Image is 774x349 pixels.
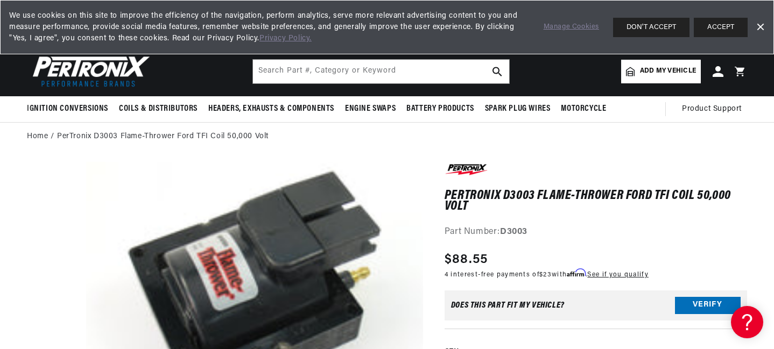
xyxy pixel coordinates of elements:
[406,103,474,115] span: Battery Products
[114,96,203,122] summary: Coils & Distributors
[555,96,611,122] summary: Motorcycle
[587,272,648,278] a: See if you qualify - Learn more about Affirm Financing (opens in modal)
[500,227,527,236] strong: D3003
[445,190,747,212] h1: PerTronix D3003 Flame-Thrower Ford TFI Coil 50,000 Volt
[445,225,747,239] div: Part Number:
[445,250,488,269] span: $88.55
[485,103,551,115] span: Spark Plug Wires
[567,269,586,277] span: Affirm
[682,103,742,115] span: Product Support
[544,22,599,33] a: Manage Cookies
[27,103,108,115] span: Ignition Conversions
[259,34,312,42] a: Privacy Policy.
[401,96,480,122] summary: Battery Products
[480,96,556,122] summary: Spark Plug Wires
[27,96,114,122] summary: Ignition Conversions
[561,103,606,115] span: Motorcycle
[694,18,748,37] button: ACCEPT
[640,66,696,76] span: Add my vehicle
[451,301,565,310] div: Does This part fit My vehicle?
[675,297,741,314] button: Verify
[539,272,552,278] span: $23
[345,103,396,115] span: Engine Swaps
[203,96,340,122] summary: Headers, Exhausts & Components
[445,269,649,280] p: 4 interest-free payments of with .
[621,60,701,83] a: Add my vehicle
[27,53,151,90] img: Pertronix
[208,103,334,115] span: Headers, Exhausts & Components
[485,60,509,83] button: search button
[27,131,747,143] nav: breadcrumbs
[613,18,689,37] button: DON'T ACCEPT
[253,60,509,83] input: Search Part #, Category or Keyword
[119,103,198,115] span: Coils & Distributors
[752,19,768,35] a: Dismiss Banner
[340,96,401,122] summary: Engine Swaps
[9,10,529,44] span: We use cookies on this site to improve the efficiency of the navigation, perform analytics, serve...
[682,96,747,122] summary: Product Support
[57,131,269,143] a: PerTronix D3003 Flame-Thrower Ford TFI Coil 50,000 Volt
[27,131,48,143] a: Home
